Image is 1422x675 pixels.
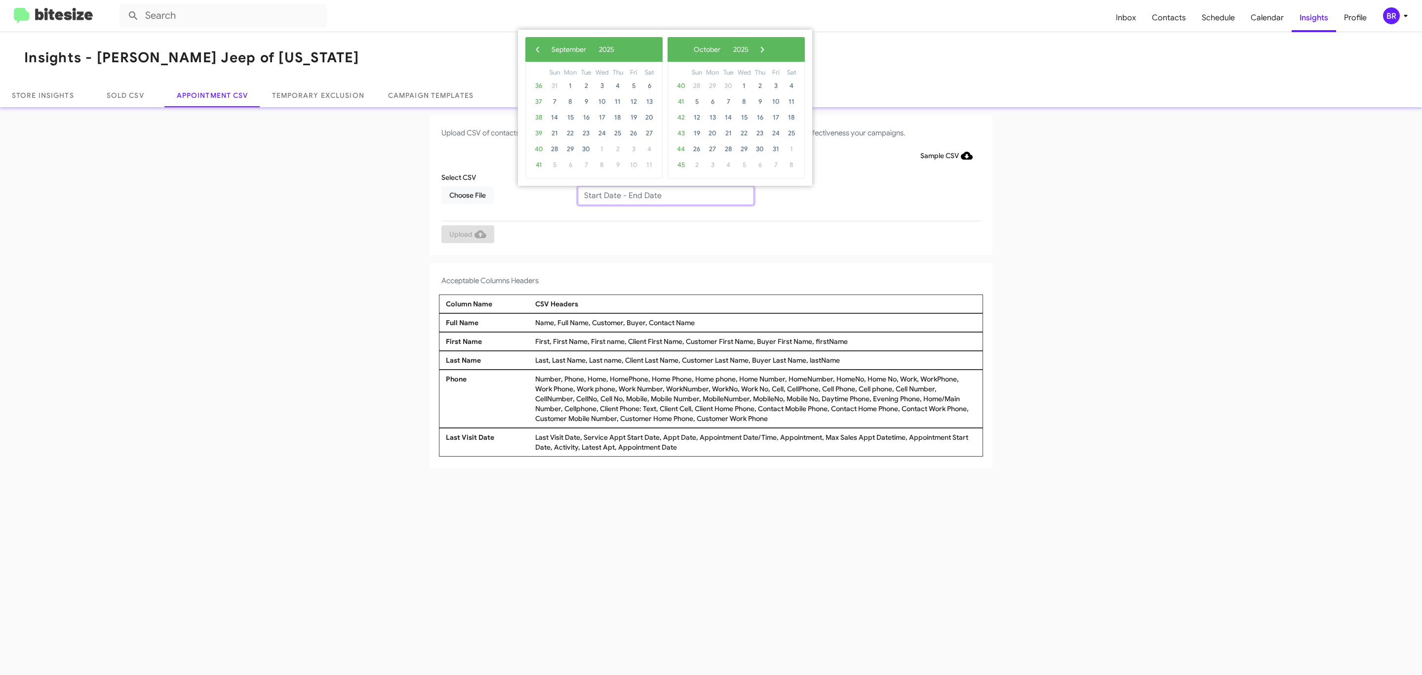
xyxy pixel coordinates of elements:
[578,141,594,157] span: 30
[641,126,657,141] span: 27
[260,84,376,107] a: Temporary Exclusion
[752,110,768,126] span: 16
[673,94,689,110] span: 41
[594,126,610,141] span: 24
[578,126,594,141] span: 23
[562,78,578,94] span: 1
[1336,3,1375,32] a: Profile
[689,110,705,126] span: 12
[547,141,562,157] span: 28
[720,67,736,78] th: weekday
[673,157,689,173] span: 45
[736,157,752,173] span: 5
[705,110,720,126] span: 13
[673,141,689,157] span: 44
[768,78,784,94] span: 3
[165,84,260,107] a: Appointment CSV
[720,110,736,126] span: 14
[578,110,594,126] span: 16
[1292,3,1336,32] a: Insights
[610,126,626,141] span: 25
[736,78,752,94] span: 1
[733,45,749,54] span: 2025
[641,78,657,94] span: 6
[443,355,533,365] div: Last Name
[562,110,578,126] span: 15
[545,42,592,57] button: September
[641,94,657,110] span: 13
[592,42,621,57] button: 2025
[720,126,736,141] span: 21
[441,172,476,182] label: Select CSV
[530,42,545,57] span: ‹
[705,141,720,157] span: 27
[578,157,594,173] span: 7
[562,94,578,110] span: 8
[673,126,689,141] span: 43
[752,141,768,157] span: 30
[533,299,979,309] div: CSV Headers
[705,157,720,173] span: 3
[755,42,770,57] button: ›
[1383,7,1400,24] div: BR
[720,78,736,94] span: 30
[626,94,641,110] span: 12
[752,126,768,141] span: 23
[533,318,979,328] div: Name, Full Name, Customer, Buyer, Contact Name
[610,94,626,110] span: 11
[784,157,799,173] span: 8
[443,337,533,346] div: First Name
[86,84,165,107] a: Sold CSV
[1144,3,1194,32] span: Contacts
[1108,3,1144,32] a: Inbox
[768,67,784,78] th: weekday
[547,126,562,141] span: 21
[547,94,562,110] span: 7
[694,45,720,54] span: October
[562,67,578,78] th: weekday
[531,141,547,157] span: 40
[689,126,705,141] span: 19
[736,94,752,110] span: 8
[705,126,720,141] span: 20
[441,127,981,139] h4: Upload CSV of contacts who made appointment. We will match them with the conversations to help yo...
[562,157,578,173] span: 6
[533,432,979,452] div: Last Visit Date, Service Appt Start Date, Appt Date, Appointment Date/Time, Appointment, Max Sale...
[641,67,657,78] th: weekday
[547,67,562,78] th: weekday
[531,157,547,173] span: 41
[626,78,641,94] span: 5
[784,126,799,141] span: 25
[531,94,547,110] span: 37
[533,374,979,423] div: Number, Phone, Home, HomePhone, Home Phone, Home phone, Home Number, HomeNumber, HomeNo, Home No,...
[610,157,626,173] span: 9
[1194,3,1243,32] span: Schedule
[562,126,578,141] span: 22
[599,45,614,54] span: 2025
[689,67,705,78] th: weekday
[705,67,720,78] th: weekday
[578,186,754,205] input: Start Date - End Date
[720,157,736,173] span: 4
[594,67,610,78] th: weekday
[912,147,981,165] button: Sample CSV
[441,186,494,204] button: Choose File
[626,67,641,78] th: weekday
[441,275,981,287] h4: Acceptable Columns Headers
[768,126,784,141] span: 24
[626,141,641,157] span: 3
[736,67,752,78] th: weekday
[705,78,720,94] span: 29
[689,94,705,110] span: 5
[562,141,578,157] span: 29
[687,42,727,57] button: October
[610,110,626,126] span: 18
[673,110,689,126] span: 42
[594,110,610,126] span: 17
[736,126,752,141] span: 22
[594,157,610,173] span: 8
[689,157,705,173] span: 2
